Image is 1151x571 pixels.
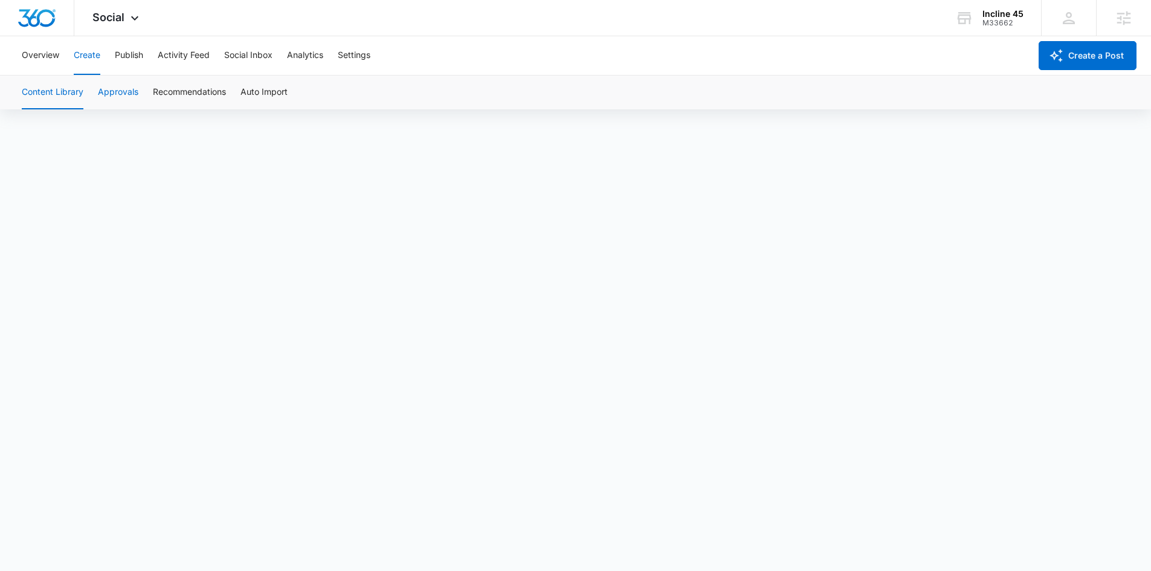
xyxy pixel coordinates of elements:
button: Analytics [287,36,323,75]
button: Auto Import [240,76,288,109]
button: Activity Feed [158,36,210,75]
button: Settings [338,36,370,75]
button: Social Inbox [224,36,272,75]
button: Publish [115,36,143,75]
button: Content Library [22,76,83,109]
div: account name [982,9,1024,19]
button: Create a Post [1039,41,1136,70]
button: Recommendations [153,76,226,109]
div: account id [982,19,1024,27]
button: Overview [22,36,59,75]
button: Create [74,36,100,75]
span: Social [92,11,124,24]
button: Approvals [98,76,138,109]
